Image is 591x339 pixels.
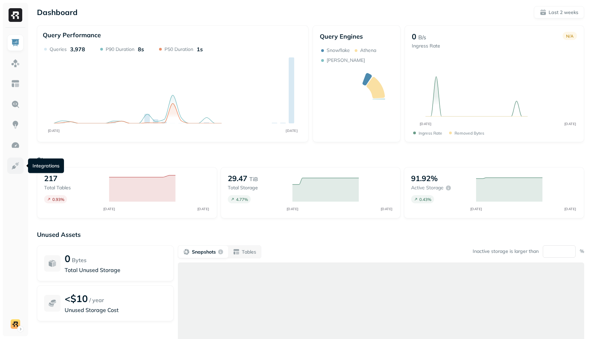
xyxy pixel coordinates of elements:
[11,59,20,68] img: Assets
[566,33,574,39] p: N/A
[564,207,576,211] tspan: [DATE]
[228,174,247,183] p: 29.47
[70,46,85,53] p: 3,978
[197,207,209,211] tspan: [DATE]
[28,159,64,173] div: Integrations
[48,128,60,133] tspan: [DATE]
[242,249,256,255] p: Tables
[11,319,20,329] img: demo
[65,306,167,314] p: Unused Storage Cost
[411,185,444,191] p: Active storage
[192,249,216,255] p: Snapshots
[381,207,393,211] tspan: [DATE]
[44,185,102,191] p: Total tables
[360,47,376,54] p: Athena
[138,46,144,53] p: 8s
[37,231,584,239] p: Unused Assets
[249,175,258,183] p: TiB
[11,100,20,109] img: Query Explorer
[549,9,578,16] p: Last 2 weeks
[11,120,20,129] img: Insights
[419,122,431,126] tspan: [DATE]
[44,174,57,183] p: 217
[11,79,20,88] img: Asset Explorer
[197,46,203,53] p: 1s
[52,197,64,202] p: 0.93 %
[37,156,584,164] p: Storage
[455,131,484,136] p: Removed bytes
[534,6,584,18] button: Last 2 weeks
[287,207,299,211] tspan: [DATE]
[103,207,115,211] tspan: [DATE]
[89,296,104,304] p: / year
[419,131,442,136] p: Ingress Rate
[11,161,20,170] img: Integrations
[106,46,134,53] p: P90 Duration
[470,207,482,211] tspan: [DATE]
[473,248,539,255] p: Inactive storage is larger than
[37,8,78,17] p: Dashboard
[50,46,67,53] p: Queries
[327,57,365,64] p: [PERSON_NAME]
[43,31,101,39] p: Query Performance
[11,38,20,47] img: Dashboard
[580,248,584,255] p: %
[228,185,286,191] p: Total storage
[564,122,576,126] tspan: [DATE]
[65,266,167,274] p: Total Unused Storage
[412,43,440,49] p: Ingress Rate
[9,8,22,22] img: Ryft
[327,47,350,54] p: Snowflake
[418,33,426,41] p: B/s
[236,197,248,202] p: 4.77 %
[412,32,416,41] p: 0
[165,46,193,53] p: P50 Duration
[286,128,298,133] tspan: [DATE]
[419,197,431,202] p: 0.43 %
[411,174,438,183] p: 91.92%
[320,32,393,40] p: Query Engines
[72,256,87,264] p: Bytes
[11,141,20,150] img: Optimization
[65,253,70,265] p: 0
[65,293,88,304] p: <$10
